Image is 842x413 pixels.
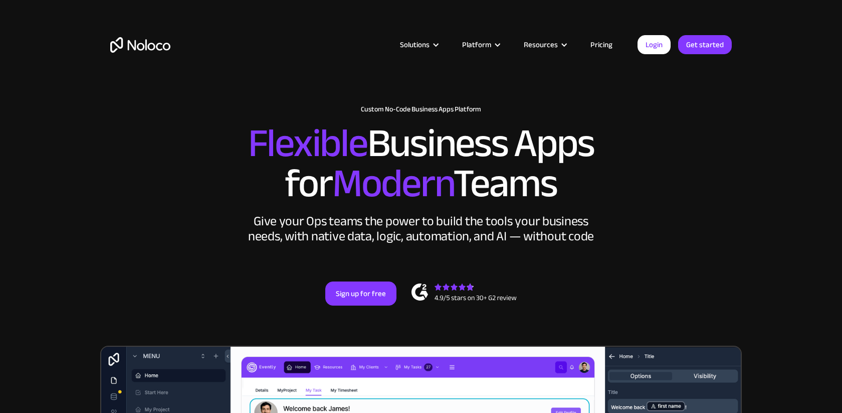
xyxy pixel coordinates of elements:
a: Pricing [578,38,625,51]
a: Sign up for free [325,282,396,306]
div: Resources [524,38,558,51]
h1: Custom No-Code Business Apps Platform [110,105,732,113]
div: Give your Ops teams the power to build the tools your business needs, with native data, logic, au... [246,214,596,244]
div: Resources [511,38,578,51]
a: home [110,37,170,53]
h2: Business Apps for Teams [110,123,732,204]
a: Get started [678,35,732,54]
span: Modern [332,146,453,221]
div: Solutions [400,38,430,51]
a: Login [638,35,671,54]
span: Flexible [248,106,367,181]
div: Platform [450,38,511,51]
div: Platform [462,38,491,51]
div: Solutions [387,38,450,51]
